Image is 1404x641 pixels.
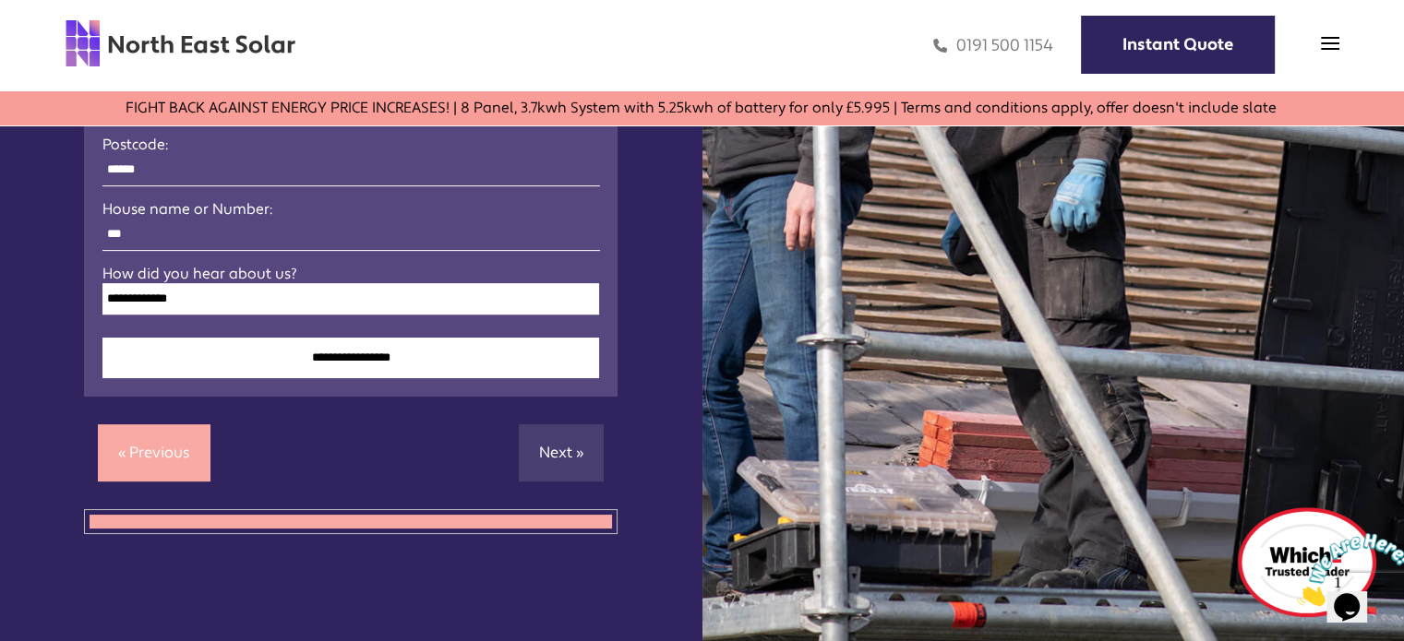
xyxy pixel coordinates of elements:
label: House name or Number: [102,200,599,219]
a: 0191 500 1154 [933,35,1053,56]
img: north east solar logo [65,18,296,68]
label: How did you hear about us? [102,265,599,283]
span: 1 [7,7,15,23]
a: « Previous [98,424,210,481]
img: phone icon [933,35,947,56]
a: Next » [519,424,604,481]
img: Chat attention grabber [7,7,122,80]
label: Postcode: [102,136,599,154]
img: which logo [1238,507,1376,617]
iframe: chat widget [1290,526,1404,613]
a: Instant Quote [1081,16,1275,74]
img: menu icon [1321,34,1339,53]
